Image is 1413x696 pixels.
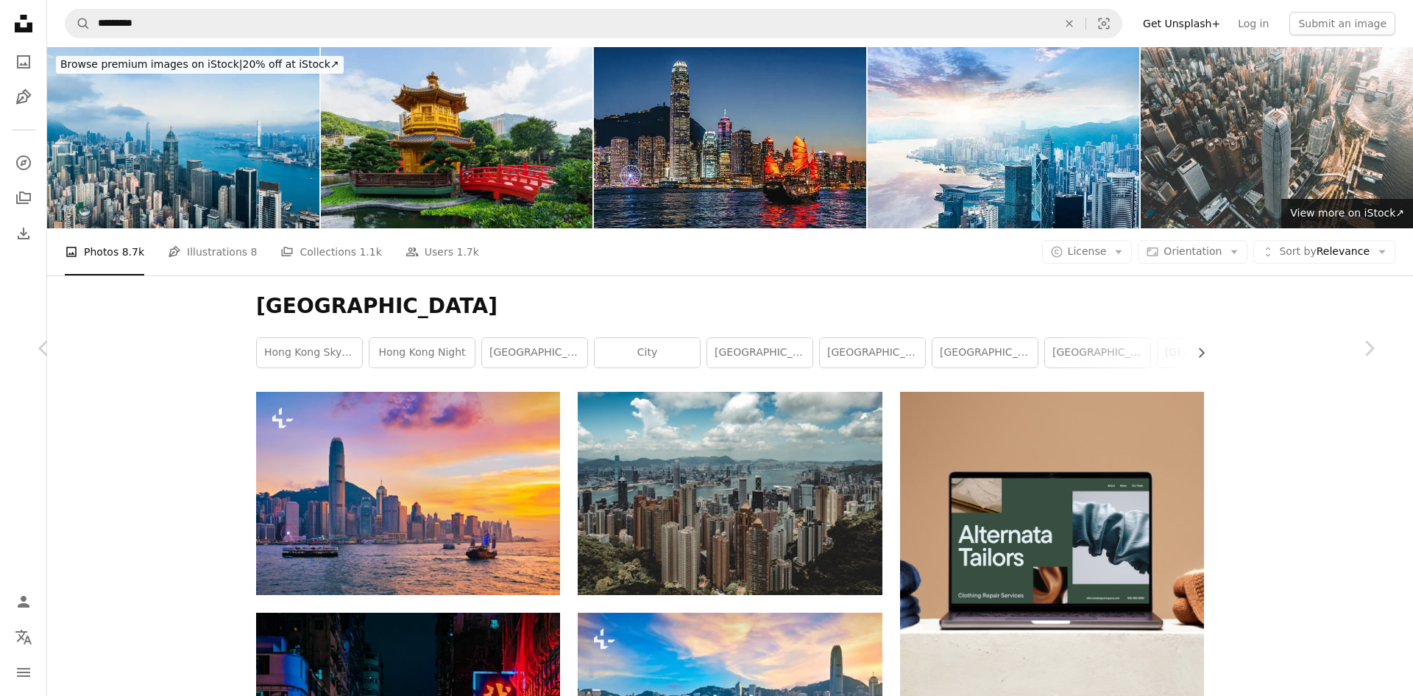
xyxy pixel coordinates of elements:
[9,47,38,77] a: Photos
[1188,338,1204,368] button: scroll list to the right
[257,338,362,368] a: hong kong skyline
[457,244,479,260] span: 1.7k
[1253,240,1395,264] button: Sort byRelevance
[9,219,38,248] a: Download History
[47,47,353,82] a: Browse premium images on iStock|20% off at iStock↗
[595,338,700,368] a: city
[359,244,381,260] span: 1.1k
[1325,278,1413,419] a: Next
[65,10,91,38] button: Search Unsplash
[1068,245,1107,257] span: License
[9,183,38,213] a: Collections
[9,82,38,112] a: Illustrations
[321,47,593,228] img: The Golden Pavilion in Nan Lian Garden, Hong Kong
[1289,12,1395,35] button: Submit an image
[9,148,38,177] a: Explore
[707,338,812,368] a: [GEOGRAPHIC_DATA]
[932,338,1038,368] a: [GEOGRAPHIC_DATA]
[1086,10,1122,38] button: Visual search
[251,244,258,260] span: 8
[1281,199,1413,228] a: View more on iStock↗
[1053,10,1086,38] button: Clear
[1290,207,1404,219] span: View more on iStock ↗
[9,587,38,616] a: Log in / Sign up
[1042,240,1133,264] button: License
[1138,240,1247,264] button: Orientation
[1045,338,1150,368] a: [GEOGRAPHIC_DATA]
[1158,338,1263,368] a: [GEOGRAPHIC_DATA]
[9,622,38,652] button: Language
[60,58,242,70] span: Browse premium images on iStock |
[1141,47,1413,228] img: High Angle View Of Modern Buildings In City
[482,338,587,368] a: [GEOGRAPHIC_DATA]
[578,487,882,500] a: aerial view of cityscape
[280,228,381,275] a: Collections 1.1k
[594,47,866,228] img: Cityscape Hong Kong and Junkboat at Twilight
[369,338,475,368] a: hong kong night
[868,47,1140,228] img: Beautiful Sunrise over Victoria Harbor
[256,293,1204,320] h1: [GEOGRAPHIC_DATA]
[1279,245,1370,259] span: Relevance
[1229,12,1278,35] a: Log in
[60,58,339,70] span: 20% off at iStock ↗
[900,392,1204,696] img: file-1707885205802-88dd96a21c72image
[9,658,38,687] button: Menu
[1164,245,1222,257] span: Orientation
[1279,245,1316,257] span: Sort by
[406,228,479,275] a: Users 1.7k
[256,487,560,500] a: Hong Kong skyline cityscape downtown skyscrapers over Victoria Harbour in the evening with ferry ...
[168,228,257,275] a: Illustrations 8
[578,392,882,594] img: aerial view of cityscape
[65,9,1122,38] form: Find visuals sitewide
[47,47,319,228] img: Hong Kong viewed from the drone with city skyline of crowded skyscrapers
[820,338,925,368] a: [GEOGRAPHIC_DATA]
[256,392,560,594] img: Hong Kong skyline cityscape downtown skyscrapers over Victoria Harbour in the evening with ferry ...
[1134,12,1229,35] a: Get Unsplash+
